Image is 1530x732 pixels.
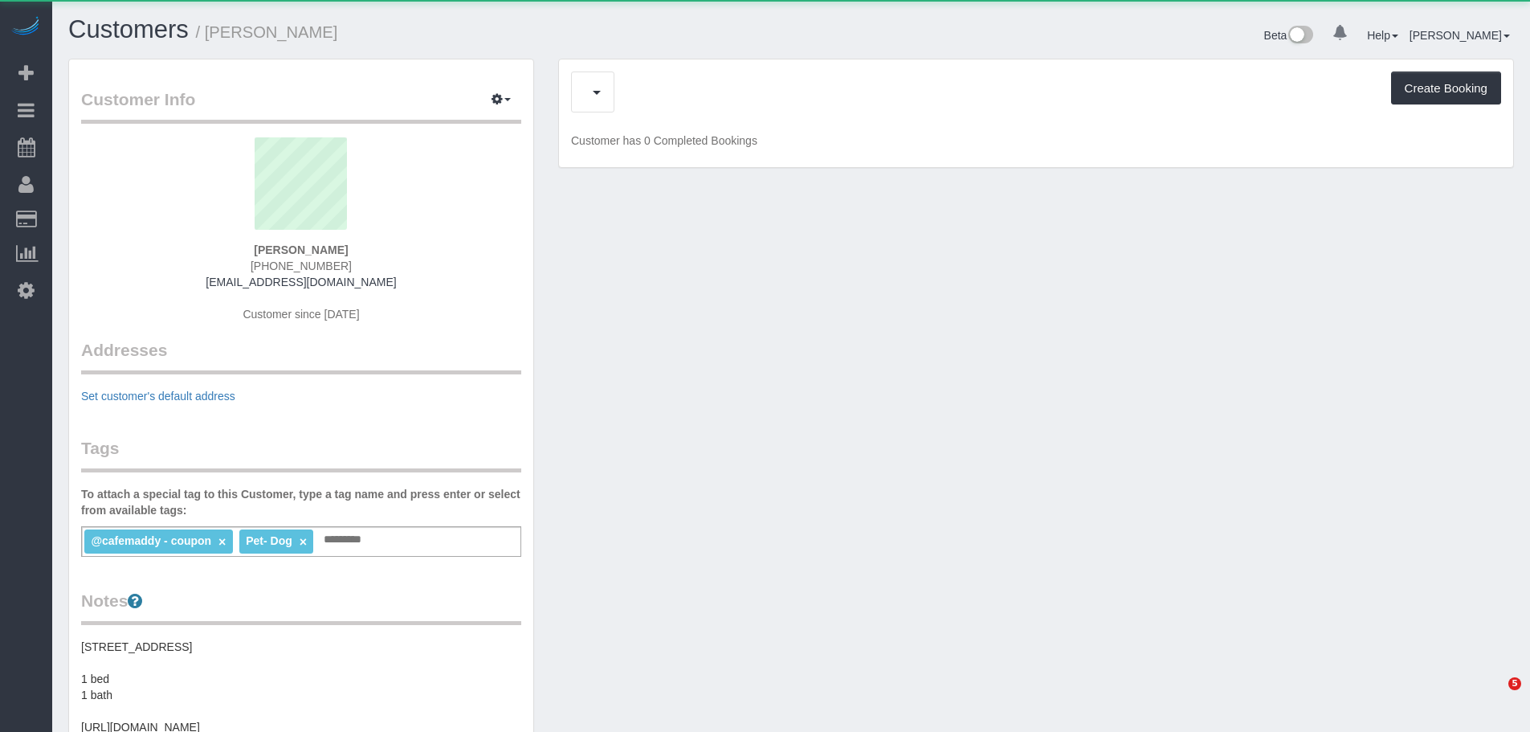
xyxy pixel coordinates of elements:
a: Customers [68,15,189,43]
a: Beta [1264,29,1314,42]
button: Create Booking [1391,72,1501,105]
legend: Customer Info [81,88,521,124]
a: × [218,535,226,549]
small: / [PERSON_NAME] [196,23,338,41]
strong: [PERSON_NAME] [254,243,348,256]
a: Help [1367,29,1398,42]
a: × [300,535,307,549]
img: New interface [1287,26,1313,47]
span: @cafemaddy - coupon [91,534,211,547]
legend: Tags [81,436,521,472]
label: To attach a special tag to this Customer, type a tag name and press enter or select from availabl... [81,486,521,518]
a: [EMAIL_ADDRESS][DOMAIN_NAME] [206,276,396,288]
img: Automaid Logo [10,16,42,39]
span: [PHONE_NUMBER] [251,260,352,272]
span: 5 [1508,677,1521,690]
legend: Notes [81,589,521,625]
a: Set customer's default address [81,390,235,403]
iframe: Intercom live chat [1475,677,1514,716]
p: Customer has 0 Completed Bookings [571,133,1501,149]
span: Pet- Dog [246,534,292,547]
span: Customer since [DATE] [243,308,359,321]
a: [PERSON_NAME] [1410,29,1510,42]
